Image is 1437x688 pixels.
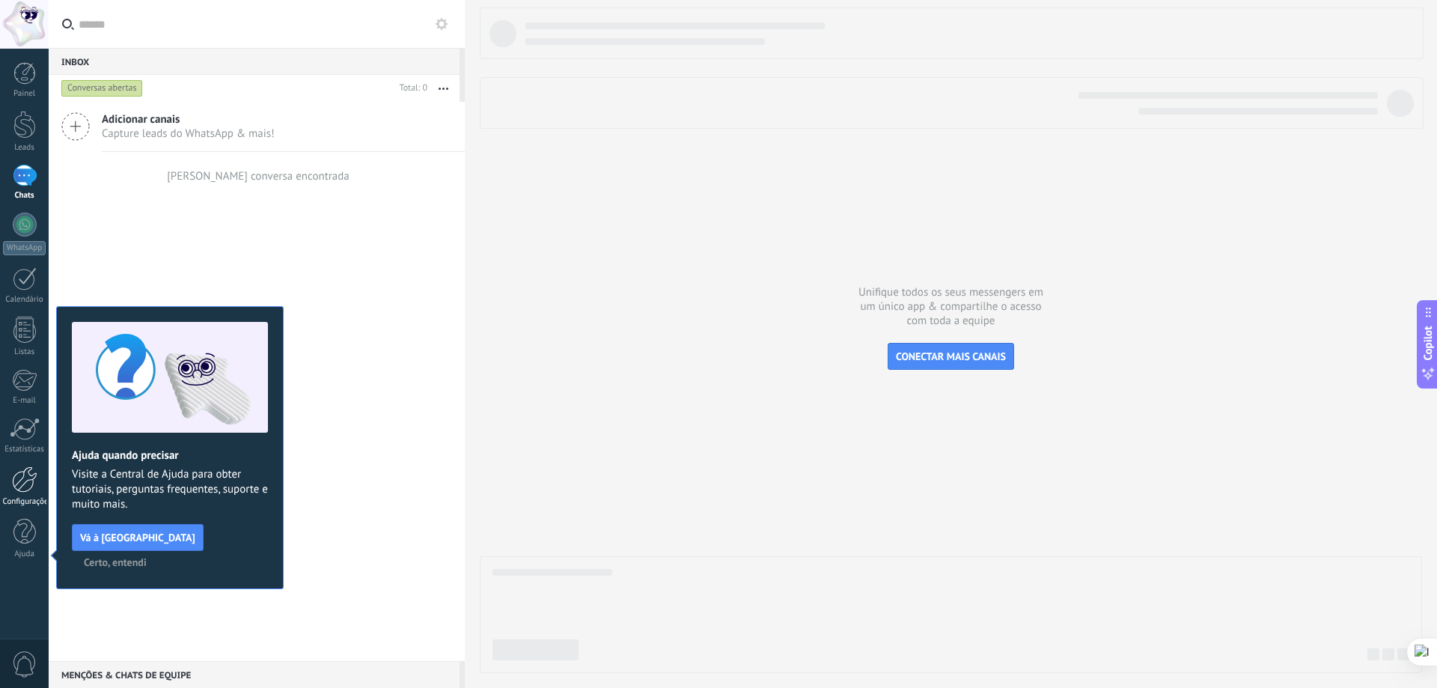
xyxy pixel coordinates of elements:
span: Visite a Central de Ajuda para obter tutoriais, perguntas frequentes, suporte e muito mais. [72,467,268,512]
div: Inbox [49,48,460,75]
span: Copilot [1421,326,1436,360]
div: Menções & Chats de equipe [49,661,460,688]
span: Certo, entendi [84,557,147,567]
span: Capture leads do WhatsApp & mais! [102,127,275,141]
button: Vá à [GEOGRAPHIC_DATA] [72,524,204,551]
div: Painel [3,89,46,99]
div: WhatsApp [3,241,46,255]
div: [PERSON_NAME] conversa encontrada [167,169,350,183]
button: Certo, entendi [77,551,153,573]
h2: Ajuda quando precisar [72,448,268,463]
span: CONECTAR MAIS CANAIS [896,350,1006,363]
div: Listas [3,347,46,357]
span: Adicionar canais [102,112,275,127]
button: CONECTAR MAIS CANAIS [888,343,1014,370]
div: Calendário [3,295,46,305]
span: Vá à [GEOGRAPHIC_DATA] [80,532,195,543]
div: Estatísticas [3,445,46,454]
div: Chats [3,191,46,201]
div: Total: 0 [394,81,427,96]
div: Conversas abertas [61,79,143,97]
div: E-mail [3,396,46,406]
div: Configurações [3,497,46,507]
div: Ajuda [3,550,46,559]
div: Leads [3,143,46,153]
